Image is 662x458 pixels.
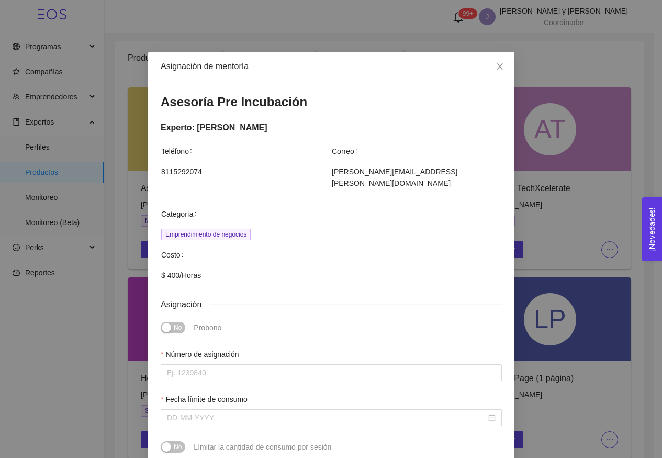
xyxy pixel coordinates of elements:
button: Close [485,52,514,82]
button: Open Feedback Widget [642,197,662,261]
span: [PERSON_NAME][EMAIL_ADDRESS][PERSON_NAME][DOMAIN_NAME] [332,166,501,189]
label: Fecha límite de consumo [161,394,248,405]
span: Emprendimiento de negocios [161,229,251,240]
span: Asignación [161,298,210,311]
span: Categoría [161,208,200,220]
div: Asignación de mentoría [161,61,502,72]
span: No [174,441,182,453]
span: 8115292074 [161,166,331,177]
span: Probono [194,323,221,332]
span: close [496,62,504,71]
input: Fecha límite de consumo [167,412,486,423]
input: Número de asignación [161,364,502,381]
span: No [174,322,182,333]
h3: Asesoría Pre Incubación [161,94,502,110]
div: Experto: [PERSON_NAME] [161,121,502,134]
span: $ 400 / Horas [161,270,501,281]
span: Límitar la cantidad de consumo por sesión [194,443,331,451]
span: Teléfono [161,146,196,157]
span: Correo [332,146,362,157]
label: Número de asignación [161,349,239,360]
span: Costo [161,249,187,261]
